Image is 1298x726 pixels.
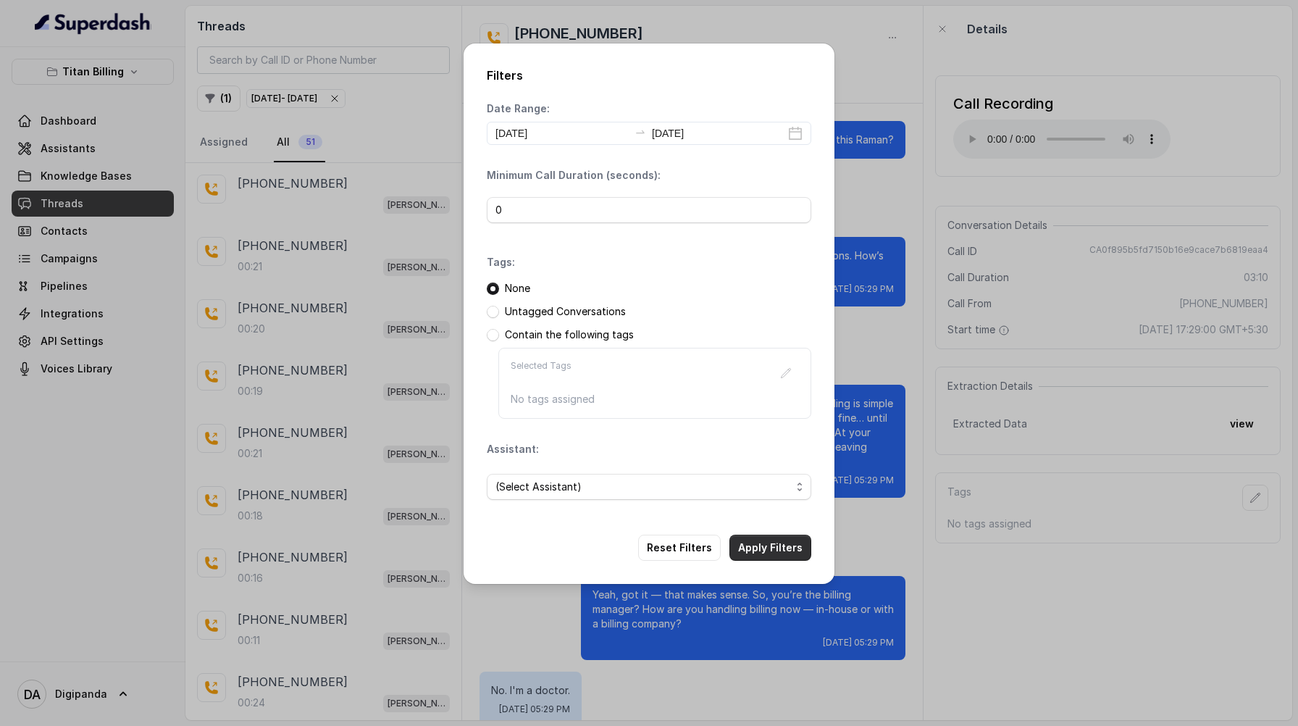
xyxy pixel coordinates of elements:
p: Assistant: [487,442,539,456]
p: Date Range: [487,101,550,116]
span: to [635,126,646,138]
button: (Select Assistant) [487,474,811,500]
p: None [505,281,530,296]
span: (Select Assistant) [495,478,791,496]
input: End date [652,125,785,141]
p: Untagged Conversations [505,304,626,319]
p: No tags assigned [511,392,799,406]
input: Start date [495,125,629,141]
button: Reset Filters [638,535,721,561]
button: Apply Filters [729,535,811,561]
p: Contain the following tags [505,327,634,342]
p: Selected Tags [511,360,571,386]
span: swap-right [635,126,646,138]
p: Minimum Call Duration (seconds): [487,168,661,183]
h2: Filters [487,67,811,84]
p: Tags: [487,255,515,270]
